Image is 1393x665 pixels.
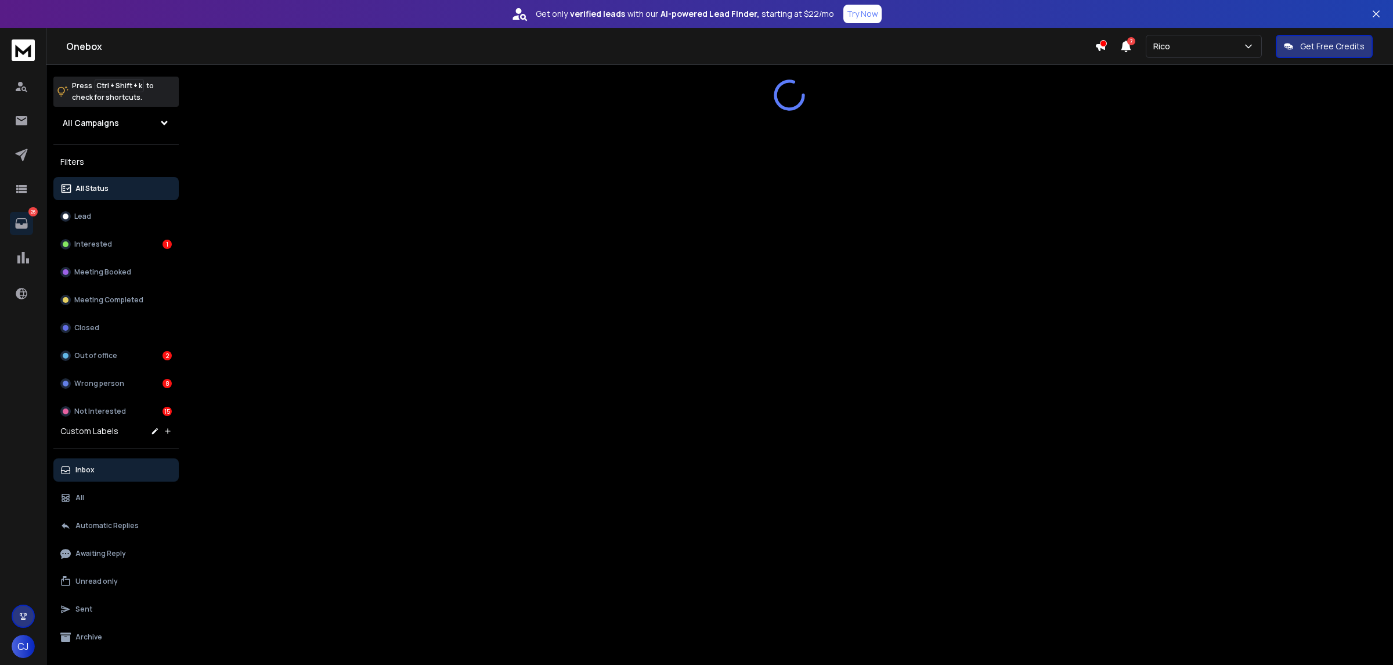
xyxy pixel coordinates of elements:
button: Awaiting Reply [53,542,179,565]
p: Press to check for shortcuts. [72,80,154,103]
span: Ctrl + Shift + k [95,79,144,92]
div: 15 [163,407,172,416]
p: Automatic Replies [75,521,139,530]
button: Unread only [53,570,179,593]
h1: Onebox [66,39,1095,53]
p: Out of office [74,351,117,360]
button: Out of office2 [53,344,179,367]
p: Not Interested [74,407,126,416]
button: All Campaigns [53,111,179,135]
button: CJ [12,635,35,658]
h1: All Campaigns [63,117,119,129]
p: Unread only [75,577,118,586]
button: Not Interested15 [53,400,179,423]
p: Try Now [847,8,878,20]
button: Get Free Credits [1276,35,1373,58]
strong: AI-powered Lead Finder, [661,8,759,20]
h3: Custom Labels [60,425,118,437]
strong: verified leads [570,8,625,20]
p: Get Free Credits [1300,41,1365,52]
p: Inbox [75,465,95,475]
h3: Filters [53,154,179,170]
p: 26 [28,207,38,216]
button: Automatic Replies [53,514,179,537]
div: 1 [163,240,172,249]
p: Meeting Completed [74,295,143,305]
p: Closed [74,323,99,332]
button: Inbox [53,458,179,482]
p: All [75,493,84,503]
div: 8 [163,379,172,388]
button: Try Now [843,5,882,23]
p: Interested [74,240,112,249]
img: logo [12,39,35,61]
p: All Status [75,184,109,193]
button: Sent [53,598,179,621]
span: 7 [1127,37,1135,45]
p: Wrong person [74,379,124,388]
p: Get only with our starting at $22/mo [536,8,834,20]
button: Wrong person8 [53,372,179,395]
button: Meeting Completed [53,288,179,312]
button: Archive [53,626,179,649]
p: Rico [1153,41,1175,52]
button: Lead [53,205,179,228]
button: All Status [53,177,179,200]
button: Meeting Booked [53,261,179,284]
p: Awaiting Reply [75,549,126,558]
button: Closed [53,316,179,339]
div: 2 [163,351,172,360]
a: 26 [10,212,33,235]
button: Interested1 [53,233,179,256]
p: Meeting Booked [74,268,131,277]
p: Lead [74,212,91,221]
p: Archive [75,633,102,642]
button: All [53,486,179,509]
p: Sent [75,605,92,614]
